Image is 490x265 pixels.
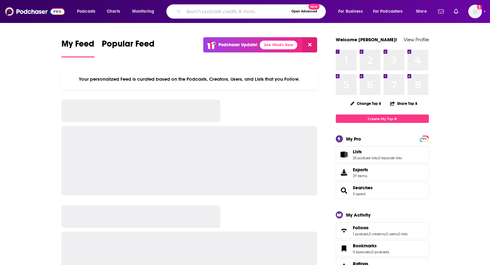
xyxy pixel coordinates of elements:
div: My Pro [346,136,361,142]
a: 0 lists [398,232,407,236]
span: 27 items [353,174,368,178]
a: My Feed [61,38,94,57]
a: Exports [336,164,429,181]
a: Create My Top 8 [336,115,429,123]
span: Searches [336,182,429,199]
button: open menu [369,7,412,16]
span: Podcasts [77,7,95,16]
a: See What's New [260,41,297,49]
a: 3 saved [353,192,365,196]
span: Lists [336,146,429,163]
a: Searches [338,186,350,195]
a: Popular Feed [102,38,155,57]
button: Open AdvancedNew [289,8,320,15]
a: 0 episode lists [378,156,402,160]
a: Lists [353,149,402,155]
a: 0 users [386,232,398,236]
input: Search podcasts, credits, & more... [183,7,289,16]
span: Bookmarks [336,240,429,257]
a: Bookmarks [353,243,389,249]
img: Podchaser - Follow, Share and Rate Podcasts [5,6,65,17]
span: Monitoring [132,7,154,16]
img: User Profile [468,5,482,18]
a: PRO [420,136,428,141]
span: Bookmarks [353,243,377,249]
a: Lists [338,150,350,159]
button: Change Top 8 [347,100,385,107]
span: Logged in as LornaG [468,5,482,18]
span: , [378,156,378,160]
span: Open Advanced [291,10,317,13]
button: open menu [73,7,103,16]
a: Show notifications dropdown [436,6,446,17]
span: PRO [420,137,428,141]
span: , [371,250,371,254]
span: For Podcasters [373,7,403,16]
span: More [416,7,427,16]
span: My Feed [61,38,94,53]
button: open menu [334,7,371,16]
p: Podchaser Update! [218,42,257,47]
span: , [368,232,369,236]
span: Follows [336,222,429,239]
span: Exports [338,168,350,177]
span: Lists [353,149,362,155]
a: 0 episodes [353,250,371,254]
a: 0 podcasts [371,250,389,254]
span: , [385,232,386,236]
a: Follows [338,226,350,235]
a: Searches [353,185,373,191]
a: 0 creators [369,232,385,236]
span: New [308,4,320,10]
a: Follows [353,225,407,231]
div: Search podcasts, credits, & more... [172,4,332,19]
a: View Profile [404,37,429,43]
div: Your personalized Feed is curated based on the Podcasts, Creators, Users, and Lists that you Follow. [61,69,317,90]
a: 25 podcast lists [353,156,378,160]
span: Exports [353,167,368,173]
a: Show notifications dropdown [451,6,461,17]
span: For Business [338,7,363,16]
span: Popular Feed [102,38,155,53]
svg: Add a profile image [477,5,482,10]
button: Share Top 8 [390,97,418,110]
button: open menu [412,7,434,16]
span: Follows [353,225,369,231]
a: Welcome [PERSON_NAME]! [336,37,397,43]
a: 1 podcast [353,232,368,236]
button: open menu [128,7,162,16]
a: Charts [103,7,124,16]
span: Charts [107,7,120,16]
div: My Activity [346,212,371,218]
button: Show profile menu [468,5,482,18]
a: Bookmarks [338,244,350,253]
